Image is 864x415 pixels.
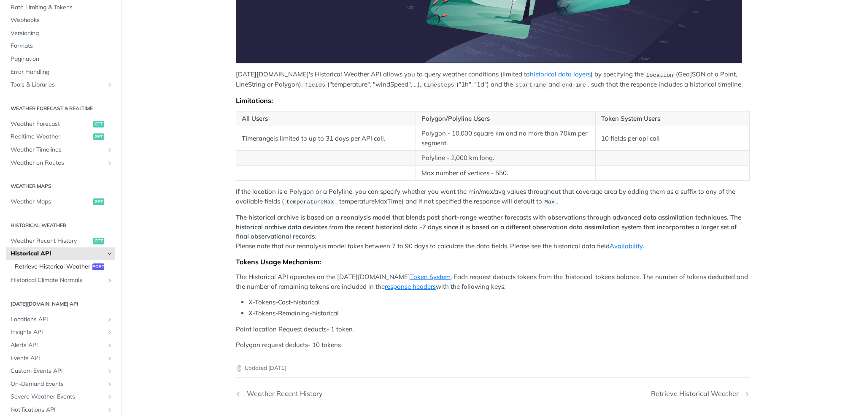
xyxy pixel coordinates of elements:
button: Show subpages for Historical Climate Normals [106,277,113,284]
a: Token System [410,273,451,281]
div: Limitations: [236,96,750,105]
a: Locations APIShow subpages for Locations API [6,313,115,326]
a: historical data layers [530,70,591,78]
a: Previous Page: Weather Recent History [236,390,456,398]
li: X-Tokens-Cost-historical [248,298,750,307]
span: timesteps [424,82,454,88]
a: Availability [610,242,643,250]
a: Rate Limiting & Tokens [6,1,115,14]
span: Pagination [11,55,113,63]
th: Token System Users [595,111,749,126]
span: Webhooks [11,16,113,24]
a: Versioning [6,27,115,40]
span: Events API [11,354,104,363]
h2: Weather Forecast & realtime [6,105,115,112]
button: Show subpages for Weather on Routes [106,160,113,166]
span: Severe Weather Events [11,393,104,401]
span: get [93,198,104,205]
p: Please note that our reanalysis model takes between 7 to 90 days to calculate the data fields. Pl... [236,213,750,251]
a: Weather Forecastget [6,118,115,130]
span: Weather Forecast [11,120,91,128]
a: Weather Mapsget [6,195,115,208]
p: If the location is a Polygon or a Polyline, you can specify whether you want the min/max/avg valu... [236,187,750,206]
a: Historical APIHide subpages for Historical API [6,247,115,260]
span: Tools & Libraries [11,81,104,89]
span: Weather Recent History [11,237,91,245]
span: temperatureMax [286,199,334,205]
p: Polygon request deducts- 10 tokens [236,340,750,350]
a: Pagination [6,53,115,65]
button: Show subpages for Weather Timelines [106,146,113,153]
a: response headers [385,282,436,290]
span: On-Demand Events [11,380,104,388]
a: Next Page: Retrieve Historical Weather [651,390,750,398]
span: Retrieve Historical Weather [15,263,90,271]
p: The Historical API operates on the [DATE][DOMAIN_NAME] . Each request deducts tokens from the 'hi... [236,272,750,291]
a: Error Handling [6,66,115,79]
a: Historical Climate NormalsShow subpages for Historical Climate Normals [6,274,115,287]
button: Show subpages for Severe Weather Events [106,393,113,400]
button: Show subpages for Tools & Libraries [106,81,113,88]
button: Show subpages for Notifications API [106,407,113,413]
span: Locations API [11,315,104,324]
span: Custom Events API [11,367,104,375]
a: Tools & LibrariesShow subpages for Tools & Libraries [6,79,115,91]
div: Retrieve Historical Weather [651,390,743,398]
td: Max number of vertices - 550. [416,165,595,181]
span: location [646,72,673,78]
span: Alerts API [11,341,104,350]
span: fields [305,82,325,88]
a: Realtime Weatherget [6,130,115,143]
nav: Pagination Controls [236,381,750,406]
td: Polygon - 10,000 square km and no more than 70km per segment. [416,126,595,151]
td: 10 fields per api call [595,126,749,151]
span: Weather Maps [11,198,91,206]
span: Realtime Weather [11,133,91,141]
p: Point location Request deducts- 1 token. [236,325,750,334]
li: X-Tokens-Remaining-historical [248,309,750,318]
div: Weather Recent History [243,390,323,398]
a: Custom Events APIShow subpages for Custom Events API [6,365,115,377]
span: Historical Climate Normals [11,276,104,285]
button: Show subpages for On-Demand Events [106,381,113,388]
a: Weather Recent Historyget [6,235,115,247]
button: Show subpages for Events API [106,355,113,362]
a: Weather TimelinesShow subpages for Weather Timelines [6,144,115,156]
span: Weather Timelines [11,146,104,154]
h2: Weather Maps [6,182,115,190]
h2: Historical Weather [6,222,115,229]
span: Weather on Routes [11,159,104,167]
button: Show subpages for Custom Events API [106,368,113,374]
a: Retrieve Historical Weatherpost [11,260,115,273]
div: Tokens Usage Mechanism: [236,258,750,266]
a: On-Demand EventsShow subpages for On-Demand Events [6,378,115,391]
p: [DATE][DOMAIN_NAME]'s Historical Weather API allows you to query weather conditions (limited to )... [236,70,750,90]
button: Hide subpages for Historical API [106,250,113,257]
span: Max [545,199,555,205]
span: Insights API [11,328,104,336]
p: Updated [DATE] [236,364,750,372]
a: Weather on RoutesShow subpages for Weather on Routes [6,157,115,169]
span: get [93,238,104,244]
a: Severe Weather EventsShow subpages for Severe Weather Events [6,391,115,403]
th: Polygon/Polyline Users [416,111,595,126]
a: Alerts APIShow subpages for Alerts API [6,339,115,352]
span: get [93,133,104,140]
td: is limited to up to 31 days per API call. [236,126,416,151]
th: All Users [236,111,416,126]
a: Formats [6,40,115,52]
a: Insights APIShow subpages for Insights API [6,326,115,339]
a: Events APIShow subpages for Events API [6,352,115,365]
button: Show subpages for Insights API [106,329,113,336]
span: Error Handling [11,68,113,76]
span: Notifications API [11,406,104,414]
span: Historical API [11,250,104,258]
strong: Timerange [242,134,273,142]
button: Show subpages for Locations API [106,316,113,323]
a: Webhooks [6,14,115,27]
h2: [DATE][DOMAIN_NAME] API [6,300,115,308]
span: startTime [515,82,546,88]
span: Rate Limiting & Tokens [11,3,113,12]
span: Versioning [11,29,113,38]
strong: The historical archive is based on a reanalysis model that blends past short-range weather foreca... [236,213,741,240]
